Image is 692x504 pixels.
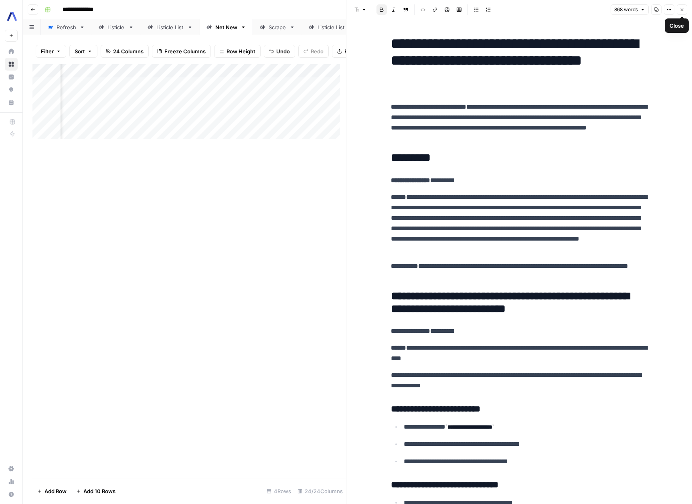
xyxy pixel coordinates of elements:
span: Add 10 Rows [83,487,115,495]
div: Listicle List v2 [318,23,353,31]
div: Refresh [57,23,76,31]
button: Add Row [32,485,71,498]
div: Listicle List [156,23,184,31]
img: AssemblyAI Logo [5,9,19,24]
a: Opportunities [5,83,18,96]
a: Insights [5,71,18,83]
a: Home [5,45,18,58]
button: Freeze Columns [152,45,211,58]
a: Usage [5,475,18,488]
button: Redo [298,45,329,58]
a: Your Data [5,96,18,109]
span: Sort [75,47,85,55]
button: 868 words [611,4,649,15]
button: Workspace: AssemblyAI [5,6,18,26]
button: Sort [69,45,97,58]
button: Undo [264,45,295,58]
a: Listicle List v2 [302,19,368,35]
span: Row Height [227,47,255,55]
a: Scrape [253,19,302,35]
a: Net New [200,19,253,35]
span: 24 Columns [113,47,144,55]
a: Listicle List [141,19,200,35]
span: Redo [311,47,324,55]
div: Net New [215,23,237,31]
div: 24/24 Columns [294,485,346,498]
div: Scrape [269,23,286,31]
a: Settings [5,462,18,475]
button: Help + Support [5,488,18,501]
span: 868 words [614,6,638,13]
span: Add Row [45,487,67,495]
div: Listicle [107,23,125,31]
a: Listicle [92,19,141,35]
button: Add 10 Rows [71,485,120,498]
button: Export CSV [332,45,378,58]
button: Filter [36,45,66,58]
span: Undo [276,47,290,55]
button: Row Height [214,45,261,58]
div: 4 Rows [263,485,294,498]
span: Filter [41,47,54,55]
span: Freeze Columns [164,47,206,55]
a: Browse [5,58,18,71]
a: Refresh [41,19,92,35]
button: 24 Columns [101,45,149,58]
